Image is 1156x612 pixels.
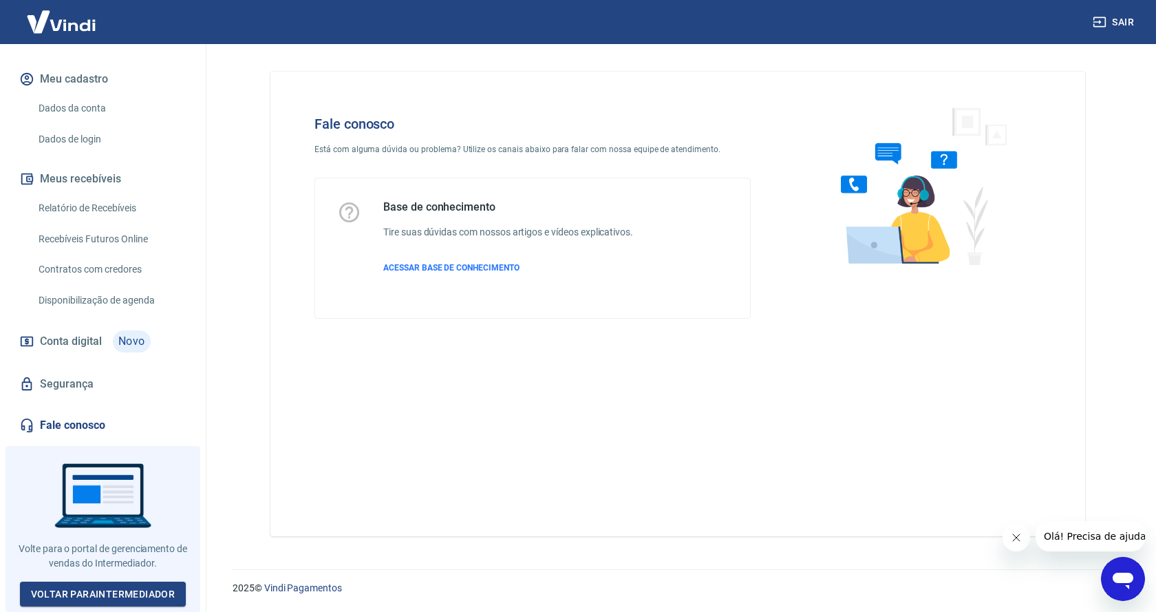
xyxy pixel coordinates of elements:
[33,225,189,253] a: Recebíveis Futuros Online
[33,94,189,123] a: Dados da conta
[264,582,342,593] a: Vindi Pagamentos
[17,1,106,43] img: Vindi
[383,263,520,273] span: ACESSAR BASE DE CONHECIMENTO
[233,581,1123,595] p: 2025 ©
[33,125,189,154] a: Dados de login
[17,369,189,399] a: Segurança
[33,255,189,284] a: Contratos com credores
[383,200,633,214] h5: Base de conhecimento
[813,94,1023,277] img: Fale conosco
[17,325,189,358] a: Conta digitalNovo
[314,143,751,156] p: Está com alguma dúvida ou problema? Utilize os canais abaixo para falar com nossa equipe de atend...
[17,410,189,441] a: Fale conosco
[33,194,189,222] a: Relatório de Recebíveis
[40,332,102,351] span: Conta digital
[383,225,633,240] h6: Tire suas dúvidas com nossos artigos e vídeos explicativos.
[17,164,189,194] button: Meus recebíveis
[1101,557,1145,601] iframe: Botão para abrir a janela de mensagens
[1090,10,1139,35] button: Sair
[1036,521,1145,551] iframe: Mensagem da empresa
[383,262,633,274] a: ACESSAR BASE DE CONHECIMENTO
[1003,524,1030,551] iframe: Fechar mensagem
[113,330,151,352] span: Novo
[314,116,751,132] h4: Fale conosco
[8,10,116,21] span: Olá! Precisa de ajuda?
[33,286,189,315] a: Disponibilização de agenda
[17,64,189,94] button: Meu cadastro
[20,582,186,607] a: Voltar paraIntermediador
